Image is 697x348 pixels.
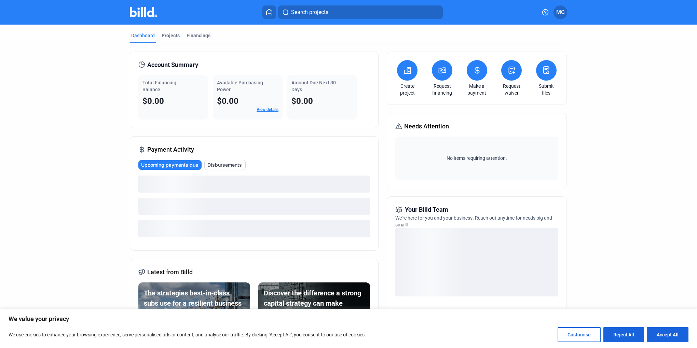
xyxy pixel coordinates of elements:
[141,162,198,168] span: Upcoming payments due
[142,96,164,106] span: $0.00
[291,96,313,106] span: $0.00
[142,80,176,92] span: Total Financing Balance
[162,32,180,39] div: Projects
[430,83,454,96] a: Request financing
[404,122,449,131] span: Needs Attention
[405,205,448,214] span: Your Billd Team
[603,327,644,342] button: Reject All
[558,327,601,342] button: Customise
[9,331,366,339] p: We use cookies to enhance your browsing experience, serve personalised ads or content, and analys...
[138,220,370,237] div: loading
[217,96,238,106] span: $0.00
[187,32,210,39] div: Financings
[147,60,198,70] span: Account Summary
[147,145,194,154] span: Payment Activity
[138,176,370,193] div: loading
[138,198,370,215] div: loading
[395,215,552,227] span: We're here for you and your business. Reach out anytime for needs big and small!
[217,80,263,92] span: Available Purchasing Power
[500,83,523,96] a: Request waiver
[207,162,242,168] span: Disbursements
[534,83,558,96] a: Submit files
[553,5,567,19] button: MG
[465,83,489,96] a: Make a payment
[144,288,245,308] div: The strategies best-in-class subs use for a resilient business
[264,288,365,308] div: Discover the difference a strong capital strategy can make
[556,8,565,16] span: MG
[257,107,278,112] a: View details
[9,315,688,323] p: We value your privacy
[204,160,246,170] button: Disbursements
[147,267,193,277] span: Latest from Billd
[278,5,443,19] button: Search projects
[138,160,202,170] button: Upcoming payments due
[130,7,157,17] img: Billd Company Logo
[131,32,155,39] div: Dashboard
[395,83,419,96] a: Create project
[647,327,688,342] button: Accept All
[291,80,336,92] span: Amount Due Next 30 Days
[398,155,555,162] span: No items requiring attention.
[291,8,328,16] span: Search projects
[395,228,558,296] div: loading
